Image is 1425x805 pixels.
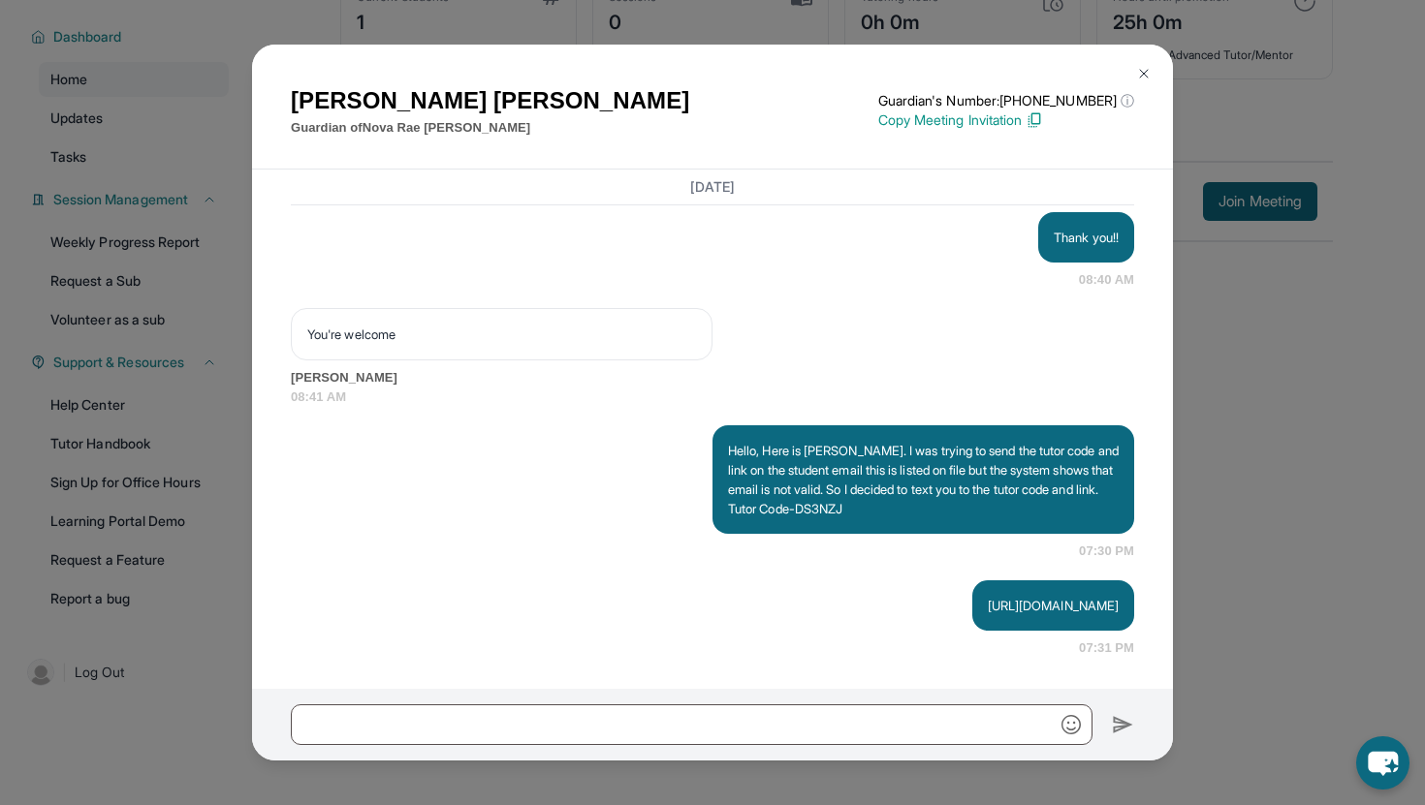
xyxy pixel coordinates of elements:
[1079,638,1134,658] span: 07:31 PM
[1136,66,1152,81] img: Close Icon
[291,83,689,118] h1: [PERSON_NAME] [PERSON_NAME]
[1026,111,1043,129] img: Copy Icon
[1121,91,1134,110] span: ⓘ
[291,118,689,138] p: Guardian of Nova Rae [PERSON_NAME]
[291,368,1134,387] span: [PERSON_NAME]
[1079,542,1134,561] span: 07:30 PM
[728,441,1119,518] p: Hello, Here is [PERSON_NAME]. I was trying to send the tutor code and link on the student email t...
[1061,715,1081,734] img: Emoji
[1079,270,1134,290] span: 08:40 AM
[1112,713,1134,736] img: Send icon
[988,596,1119,615] p: [URL][DOMAIN_NAME]
[291,387,1134,407] span: 08:41 AM
[878,91,1134,110] p: Guardian's Number: [PHONE_NUMBER]
[1054,228,1119,247] p: Thank you!!
[307,325,696,344] p: You're welcome
[291,177,1134,197] h3: [DATE]
[1356,736,1409,790] button: chat-button
[878,110,1134,130] p: Copy Meeting Invitation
